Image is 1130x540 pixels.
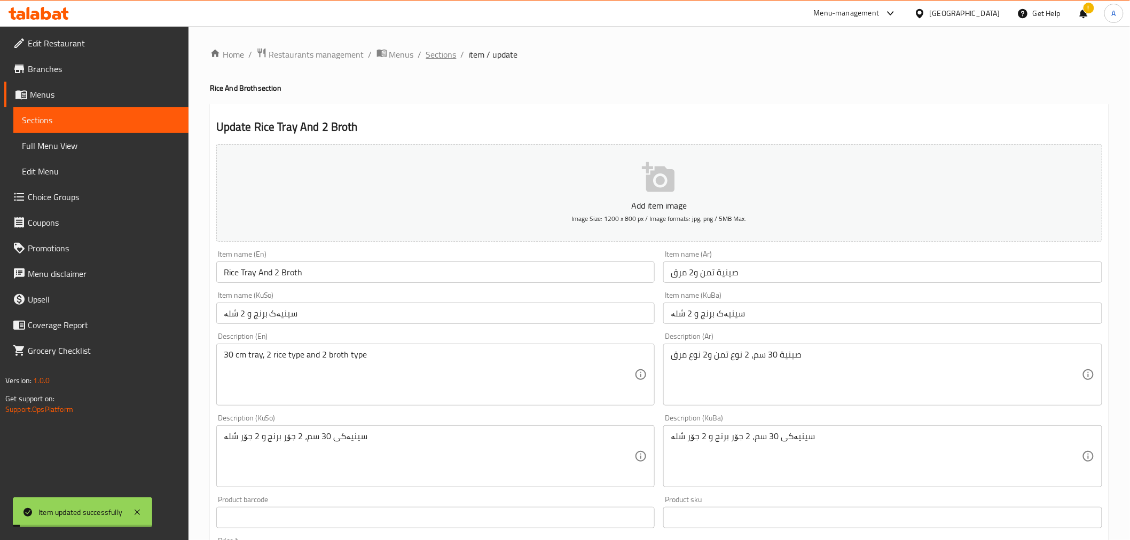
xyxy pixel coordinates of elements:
li: / [461,48,465,61]
span: item / update [469,48,518,61]
input: Enter name KuBa [663,303,1102,324]
a: Menus [376,47,414,61]
span: Branches [28,62,180,75]
a: Support.OpsPlatform [5,402,73,416]
li: / [418,48,422,61]
span: Grocery Checklist [28,344,180,357]
a: Sections [13,107,189,133]
a: Restaurants management [256,47,364,61]
div: Item updated successfully [38,506,122,518]
input: Enter name En [216,261,655,283]
div: Menu-management [814,7,880,20]
nav: breadcrumb [210,47,1109,61]
a: Sections [426,48,457,61]
li: / [368,48,372,61]
button: Add item imageImage Size: 1200 x 800 px / Image formats: jpg, png / 5MB Max. [216,144,1102,242]
input: Enter name Ar [663,261,1102,283]
a: Coupons [4,210,189,235]
textarea: صينية 30 سم، 2 نوع تمن و2 نوع مرق [671,350,1082,400]
span: Restaurants management [269,48,364,61]
textarea: سینیەکی 30 سم، 2 جۆر برنج و 2 جۆر شلە [671,431,1082,482]
span: A [1112,7,1116,19]
span: Upsell [28,293,180,306]
span: Edit Menu [22,165,180,178]
input: Please enter product sku [663,507,1102,528]
span: Promotions [28,242,180,255]
span: Image Size: 1200 x 800 px / Image formats: jpg, png / 5MB Max. [572,212,747,225]
h4: Rice And Broth section [210,83,1109,93]
a: Grocery Checklist [4,338,189,363]
a: Edit Restaurant [4,30,189,56]
span: Menus [30,88,180,101]
span: Edit Restaurant [28,37,180,50]
a: Choice Groups [4,184,189,210]
span: Choice Groups [28,190,180,203]
a: Upsell [4,287,189,312]
h2: Update Rice Tray And 2 Broth [216,119,1102,135]
span: Coupons [28,216,180,229]
textarea: 30 cm tray, 2 rice type and 2 broth type [224,350,635,400]
textarea: سینیەکی 30 سم، 2 جۆر برنج و 2 جۆر شلە [224,431,635,482]
span: Version: [5,374,32,387]
a: Branches [4,56,189,82]
span: Full Menu View [22,139,180,152]
input: Enter name KuSo [216,303,655,324]
li: / [248,48,252,61]
a: Menus [4,82,189,107]
span: Menus [389,48,414,61]
input: Please enter product barcode [216,507,655,528]
span: Coverage Report [28,319,180,331]
span: Menu disclaimer [28,267,180,280]
a: Full Menu View [13,133,189,158]
a: Home [210,48,244,61]
a: Menu disclaimer [4,261,189,287]
span: 1.0.0 [33,374,50,387]
span: Get support on: [5,392,54,406]
div: [GEOGRAPHIC_DATA] [930,7,1000,19]
a: Coverage Report [4,312,189,338]
a: Promotions [4,235,189,261]
p: Add item image [233,199,1086,212]
a: Edit Menu [13,158,189,184]
span: Sections [22,114,180,126]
